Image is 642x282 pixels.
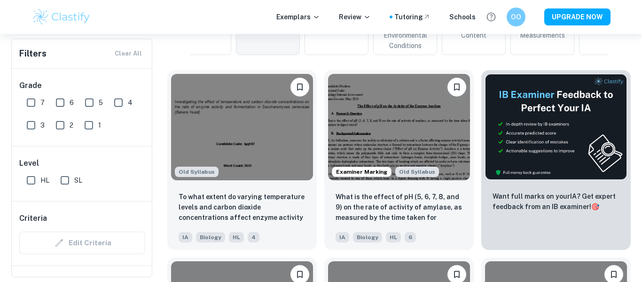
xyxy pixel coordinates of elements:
[507,8,525,26] button: OO
[19,47,47,60] h6: Filters
[511,12,522,22] h6: OO
[394,12,431,22] a: Tutoring
[99,97,103,108] span: 5
[74,175,82,185] span: SL
[98,120,101,130] span: 1
[276,12,320,22] p: Exemplars
[328,74,470,180] img: Biology IA example thumbnail: What is the effect of pH (5, 6, 7, 8, an
[167,70,317,250] a: Starting from the May 2025 session, the Biology IA requirements have changed. It's OK to refer to...
[31,8,91,26] img: Clastify logo
[248,232,259,242] span: 4
[70,97,74,108] span: 6
[324,70,474,250] a: Examiner MarkingStarting from the May 2025 session, the Biology IA requirements have changed. It'...
[336,192,462,224] p: What is the effect of pH (5, 6, 7, 8, and 9) on the rate of activity of amylase, as measured by t...
[395,167,439,177] span: Old Syllabus
[40,97,45,108] span: 7
[19,158,145,169] h6: Level
[179,232,192,242] span: IA
[175,167,219,177] div: Starting from the May 2025 session, the Biology IA requirements have changed. It's OK to refer to...
[229,232,244,242] span: HL
[171,74,313,180] img: Biology IA example thumbnail: To what extent do varying temperature le
[70,120,73,130] span: 2
[493,191,619,212] p: Want full marks on your IA ? Get expert feedback from an IB examiner!
[40,175,49,185] span: HL
[377,20,433,51] span: Soil and Environmental Conditions
[332,168,391,176] span: Examiner Marking
[290,78,309,97] button: Bookmark
[483,9,499,25] button: Help and Feedback
[339,12,371,22] p: Review
[395,167,439,177] div: Starting from the May 2025 session, the Biology IA requirements have changed. It's OK to refer to...
[544,8,611,25] button: UPGRADE NOW
[485,74,627,180] img: Thumbnail
[179,192,305,224] p: To what extent do varying temperature levels and carbon dioxide concentrations affect enzyme acti...
[196,232,225,242] span: Biology
[591,203,599,210] span: 🎯
[19,232,145,254] div: Criteria filters are unavailable when searching by topic
[449,12,476,22] a: Schools
[386,232,401,242] span: HL
[175,167,219,177] span: Old Syllabus
[128,97,133,108] span: 4
[336,232,349,242] span: IA
[481,70,631,250] a: ThumbnailWant full marks on yourIA? Get expert feedback from an IB examiner!
[19,213,47,224] h6: Criteria
[40,120,45,130] span: 3
[447,78,466,97] button: Bookmark
[353,232,382,242] span: Biology
[19,80,145,91] h6: Grade
[405,232,416,242] span: 6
